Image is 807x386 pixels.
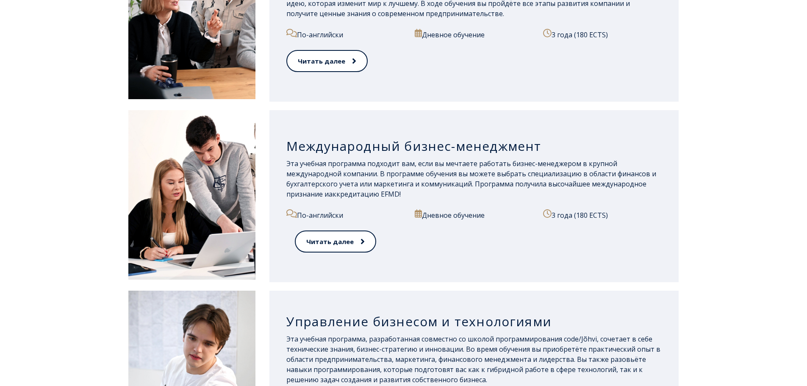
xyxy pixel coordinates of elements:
[422,30,485,39] font: Дневное обучение
[286,334,660,384] font: Эта учебная программа, разработанная совместно со школой программирования code/Jõhvi, сочетает в ...
[297,30,343,39] font: По-английски
[286,137,541,155] font: Международный бизнес-менеджмент
[295,230,376,253] a: Читать далее
[286,159,656,199] font: Эта учебная программа подходит вам, если вы мечтаете работать бизнес-менеджером в крупной междуна...
[286,313,552,330] font: Управление бизнесом и технологиями
[329,189,399,199] a: аккредитацию EFMD
[422,211,485,220] font: Дневное обучение
[128,110,255,280] img: Международный бизнес-менеджмент
[298,57,345,65] font: Читать далее
[306,237,354,246] font: Читать далее
[552,30,608,39] font: 3 года (180 ECTS)
[286,50,368,72] a: Читать далее
[552,211,608,220] font: 3 года (180 ECTS)
[399,189,401,199] font: !
[297,211,343,220] font: По-английски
